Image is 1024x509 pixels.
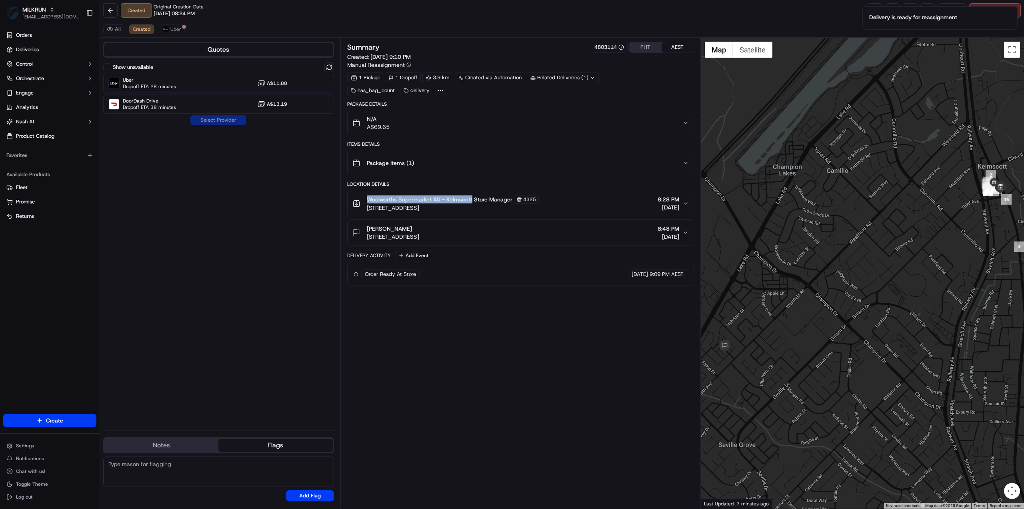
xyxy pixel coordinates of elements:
span: [PERSON_NAME] [367,225,412,233]
span: Log out [16,494,32,500]
span: 8:28 PM [658,195,679,203]
button: Woolworths Supermarket AU - Kelmscott Store Manager4325[STREET_ADDRESS]8:28 PM[DATE] [348,190,694,217]
div: has_bag_count [347,85,398,96]
div: 12 [982,179,992,189]
button: Fleet [3,181,96,194]
button: Add Flag [286,490,334,501]
span: Manual Reassignment [347,61,405,69]
span: [DATE] [658,233,679,241]
div: Location Details [347,181,694,187]
button: Package Items (1) [348,150,694,176]
div: 1 Pickup [347,72,383,83]
span: Chat with us! [16,468,45,475]
button: Settings [3,440,96,451]
button: N/AA$69.65 [348,110,694,136]
span: [DATE] 08:24 PM [154,10,195,17]
span: [DATE] [658,203,679,211]
button: Uber [159,24,185,34]
a: Orders [3,29,96,42]
span: Nash AI [16,118,34,125]
span: Settings [16,443,34,449]
button: Quotes [104,43,333,56]
div: 3.9 km [422,72,453,83]
span: Uber [170,26,181,32]
button: Create [3,414,96,427]
span: Dropoff ETA 28 minutes [123,83,176,90]
button: Orchestrate [3,72,96,85]
a: Returns [6,213,93,220]
span: Notifications [16,455,44,462]
div: 1 Dropoff [385,72,421,83]
span: Dropoff ETA 38 minutes [123,104,176,111]
span: Original Creation Date [154,4,204,10]
span: Create [46,416,63,425]
div: 11 [983,177,993,187]
span: Map data ©2025 Google [925,503,969,508]
h3: Summary [347,44,380,51]
label: Show unavailable [113,64,153,71]
a: Terms (opens in new tab) [974,503,985,508]
span: A$69.65 [367,123,390,131]
div: Favorites [3,149,96,162]
a: Deliveries [3,43,96,56]
a: Report a map error [990,503,1022,508]
span: Control [16,60,33,68]
button: 4803114 [594,44,624,51]
div: Available Products [3,168,96,181]
span: 8:48 PM [658,225,679,233]
button: [PERSON_NAME][STREET_ADDRESS]8:48 PM[DATE] [348,220,694,245]
a: Analytics [3,101,96,114]
div: Related Deliveries (1) [527,72,599,83]
button: Keyboard shortcuts [886,503,920,509]
span: A$11.88 [267,80,287,87]
span: Woolworths Supermarket AU - Kelmscott Store Manager [367,195,512,203]
span: 4325 [523,196,536,203]
button: Toggle fullscreen view [1004,42,1020,58]
div: Last Updated: 7 minutes ago [701,499,772,509]
span: N/A [367,115,390,123]
button: Promise [3,195,96,208]
button: [EMAIL_ADDRESS][DOMAIN_NAME] [22,14,80,20]
div: Delivery Activity [347,252,391,259]
img: Uber [109,78,119,89]
span: Analytics [16,104,38,111]
span: [DATE] 9:10 PM [370,53,411,60]
a: Product Catalog [3,130,96,143]
span: Created: [347,53,411,61]
button: Flags [218,439,333,452]
button: Returns [3,210,96,223]
button: AEST [662,42,694,52]
div: 18 [989,184,999,194]
button: Manual Reassignment [347,61,411,69]
span: Engage [16,89,34,97]
button: Chat with us! [3,466,96,477]
span: [STREET_ADDRESS] [367,233,419,241]
div: 2 [986,170,996,180]
img: Google [703,498,729,509]
button: Show satellite imagery [733,42,772,58]
span: Uber [123,77,176,83]
span: Created [133,26,150,32]
span: Order Ready At Store [365,271,416,278]
a: Created via Automation [455,72,525,83]
div: delivery [400,85,433,96]
div: 15 [983,185,993,195]
a: Promise [6,198,93,205]
span: DoorDash Drive [123,98,176,104]
span: Package Items ( 1 ) [367,159,414,167]
button: Notes [104,439,218,452]
button: MILKRUN [22,6,46,14]
button: Engage [3,87,96,99]
span: [DATE] [632,271,648,278]
button: A$13.19 [257,100,287,108]
button: Nash AI [3,115,96,128]
button: MILKRUNMILKRUN[EMAIL_ADDRESS][DOMAIN_NAME] [3,3,83,22]
span: [STREET_ADDRESS] [367,204,539,212]
span: Promise [16,198,35,205]
button: PHT [630,42,662,52]
span: Deliveries [16,46,39,53]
